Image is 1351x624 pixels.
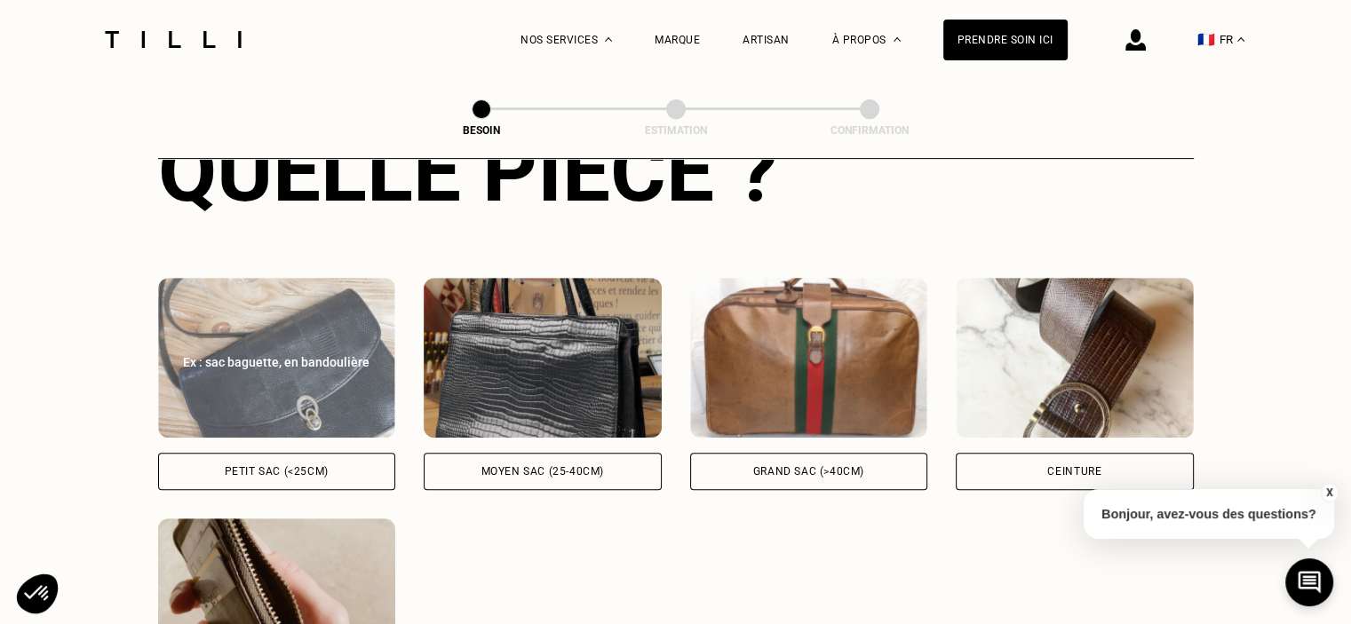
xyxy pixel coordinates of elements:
img: Logo du service de couturière Tilli [99,31,248,48]
img: menu déroulant [1237,37,1244,42]
img: Menu déroulant [605,37,612,42]
a: Marque [655,34,700,46]
img: icône connexion [1125,29,1146,51]
div: Grand sac (>40cm) [753,466,864,477]
span: 🇫🇷 [1197,31,1215,48]
a: Artisan [743,34,790,46]
img: Tilli retouche votre Moyen sac (25-40cm) [424,278,662,438]
img: Tilli retouche votre Ceinture [956,278,1194,438]
div: Ceinture [1047,466,1101,477]
button: X [1320,483,1338,502]
a: Prendre soin ici [943,20,1068,60]
img: Tilli retouche votre Grand sac (>40cm) [690,278,928,438]
div: Quelle pièce ? [158,122,1194,221]
p: Bonjour, avez-vous des questions? [1084,489,1334,539]
div: Petit sac (<25cm) [225,466,329,477]
div: Moyen sac (25-40cm) [481,466,604,477]
div: Confirmation [781,124,958,137]
img: Tilli retouche votre Petit sac (<25cm) [158,278,396,438]
div: Besoin [393,124,570,137]
img: Menu déroulant à propos [894,37,901,42]
div: Estimation [587,124,765,137]
div: Ex : sac baguette, en bandoulière [178,353,377,371]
